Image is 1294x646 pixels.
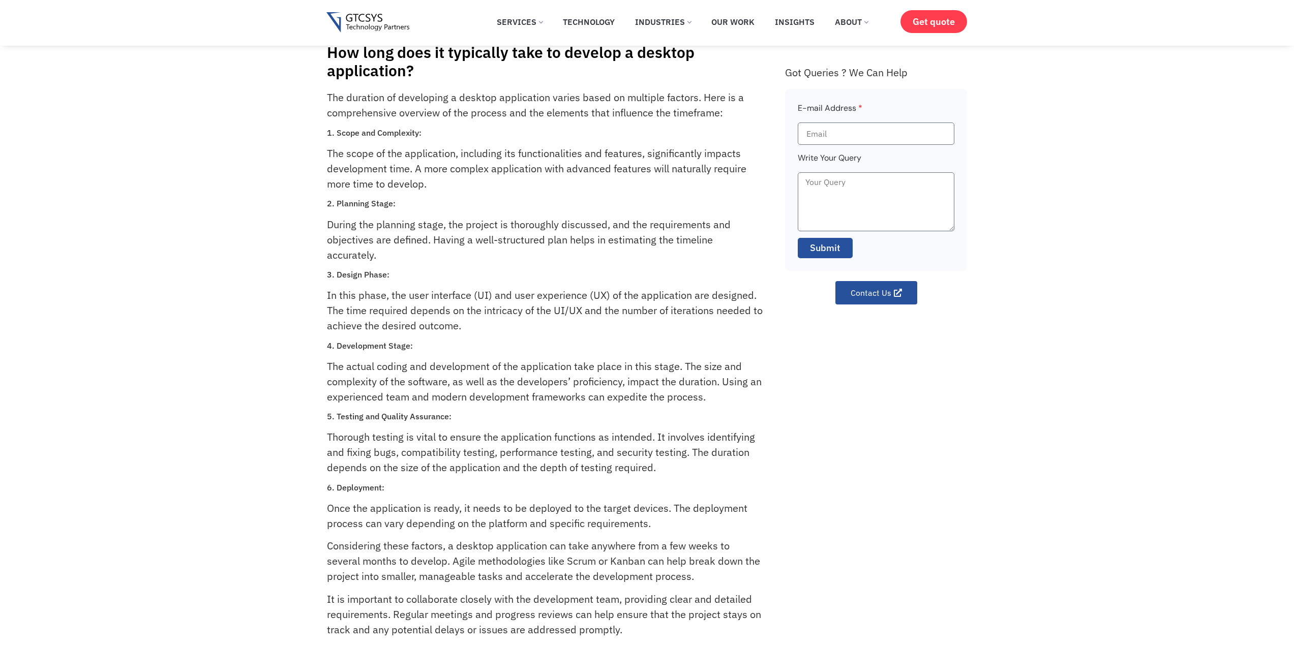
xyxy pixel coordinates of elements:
h3: 6. Deployment: [327,483,763,493]
a: Services [489,11,550,33]
p: Considering these factors, a desktop application can take anywhere from a few weeks to several mo... [327,538,763,584]
h1: How long does it typically take to develop a desktop application? [327,43,775,80]
input: Email [798,122,954,145]
img: Gtcsys logo [326,12,409,33]
p: The actual coding and development of the application take place in this stage. The size and compl... [327,359,763,405]
span: Contact Us [851,289,891,297]
form: Faq Form [798,102,954,265]
iframe: chat widget [1231,582,1294,631]
a: Industries [627,11,699,33]
a: Technology [555,11,622,33]
h3: 5. Testing and Quality Assurance: [327,412,763,421]
a: Insights [767,11,822,33]
p: It is important to collaborate closely with the development team, providing clear and detailed re... [327,592,763,637]
a: Our Work [704,11,762,33]
a: About [827,11,876,33]
a: Contact Us [835,281,917,304]
p: Thorough testing is vital to ensure the application functions as intended. It involves identifyin... [327,429,763,475]
span: Submit [810,241,840,255]
span: Get quote [913,16,955,27]
button: Submit [798,238,853,258]
p: The scope of the application, including its functionalities and features, significantly impacts d... [327,146,763,192]
h3: 4. Development Stage: [327,341,763,351]
label: Write Your Query [798,151,861,172]
label: E-mail Address [798,102,862,122]
p: Once the application is ready, it needs to be deployed to the target devices. The deployment proc... [327,501,763,531]
div: Got Queries ? We Can Help [785,66,967,79]
h3: 3. Design Phase: [327,270,763,280]
p: During the planning stage, the project is thoroughly discussed, and the requirements and objectiv... [327,217,763,263]
p: In this phase, the user interface (UI) and user experience (UX) of the application are designed. ... [327,288,763,333]
h3: 1. Scope and Complexity: [327,128,763,138]
a: Get quote [900,10,967,33]
h3: 2. Planning Stage: [327,199,763,208]
p: The duration of developing a desktop application varies based on multiple factors. Here is a comp... [327,90,763,120]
